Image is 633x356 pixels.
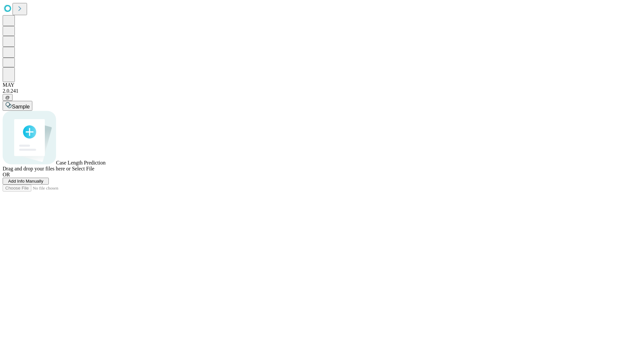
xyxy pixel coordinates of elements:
div: MAY [3,82,630,88]
span: Drag and drop your files here or [3,166,71,171]
span: Add Info Manually [8,179,44,184]
button: Add Info Manually [3,178,49,185]
button: @ [3,94,13,101]
span: Sample [12,104,30,109]
button: Sample [3,101,32,111]
span: Select File [72,166,94,171]
div: 2.0.241 [3,88,630,94]
span: Case Length Prediction [56,160,105,165]
span: @ [5,95,10,100]
span: OR [3,172,10,177]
